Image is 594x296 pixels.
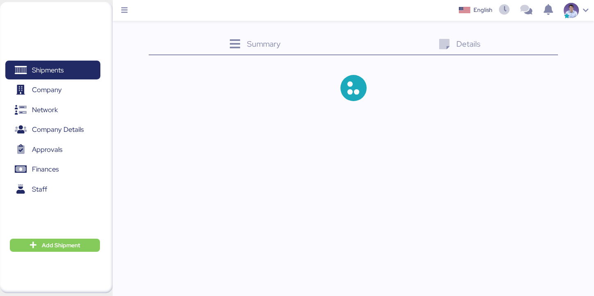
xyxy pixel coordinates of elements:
span: Staff [32,183,47,195]
div: English [474,6,492,14]
span: Company [32,84,62,96]
a: Network [5,100,100,119]
span: Details [456,38,481,49]
a: Finances [5,160,100,179]
span: Finances [32,163,59,175]
a: Staff [5,180,100,199]
a: Approvals [5,140,100,159]
a: Company Details [5,120,100,139]
button: Add Shipment [10,239,100,252]
span: Company Details [32,124,84,136]
a: Shipments [5,61,100,79]
span: Shipments [32,64,63,76]
span: Add Shipment [42,240,80,250]
button: Menu [118,4,131,18]
span: Summary [247,38,281,49]
span: Approvals [32,144,62,156]
a: Company [5,81,100,99]
span: Network [32,104,58,116]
